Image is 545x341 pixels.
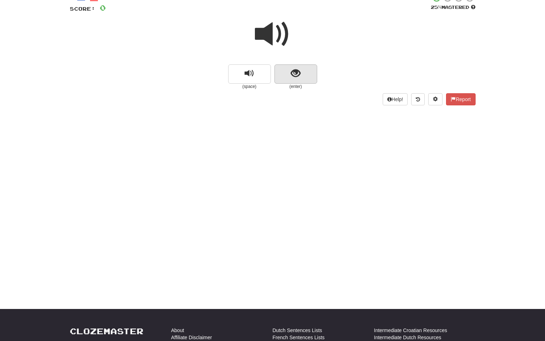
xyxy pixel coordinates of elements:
[228,84,271,90] small: (space)
[70,327,143,336] a: Clozemaster
[374,334,441,341] a: Intermediate Dutch Resources
[431,4,441,10] span: 25 %
[446,93,475,105] button: Report
[228,64,271,84] button: replay audio
[171,334,212,341] a: Affiliate Disclaimer
[70,6,95,12] span: Score:
[431,4,476,11] div: Mastered
[411,93,425,105] button: Round history (alt+y)
[171,327,184,334] a: About
[274,84,317,90] small: (enter)
[273,327,322,334] a: Dutch Sentences Lists
[274,64,317,84] button: show sentence
[100,3,106,12] span: 0
[374,327,447,334] a: Intermediate Croatian Resources
[273,334,325,341] a: French Sentences Lists
[383,93,408,105] button: Help!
